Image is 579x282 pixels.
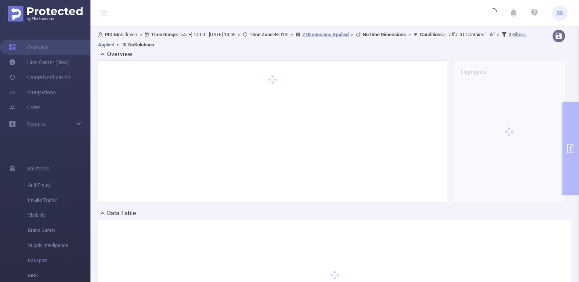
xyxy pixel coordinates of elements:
span: Reports [27,121,46,127]
span: > [349,32,356,37]
u: 7 Dimensions Applied [302,32,349,37]
h2: Overview [107,50,132,59]
span: Solutions [27,161,49,176]
a: Users [9,100,40,115]
a: Help Center (New) [9,55,70,70]
span: Invalid Traffic [28,193,90,208]
i: icon: user [98,32,105,37]
span: SS [557,6,563,21]
span: > [137,32,144,37]
span: Visibility [28,208,90,223]
span: Traffic ID Contains 'link' [420,32,495,37]
b: Conditions : [420,32,444,37]
span: > [406,32,413,37]
b: Time Range: [151,32,178,37]
a: Reports [27,116,46,132]
a: Usage Notification [9,70,70,85]
span: > [114,42,121,48]
a: Overview [9,40,49,55]
img: Protected Media [8,6,83,21]
a: Integrations [9,85,56,100]
i: icon: loading [488,8,497,18]
b: No Solutions [128,42,154,48]
b: Time Zone: [250,32,274,37]
span: Passport [28,253,90,268]
span: > [495,32,502,37]
span: Anti-Fraud [28,178,90,193]
span: > [236,32,243,37]
b: PID: [105,32,114,37]
span: Mobidriven [DATE] 14:00 - [DATE] 14:59 +00:00 [98,32,526,48]
b: No Time Dimensions [363,32,406,37]
span: Brand Safety [28,223,90,238]
span: > [288,32,296,37]
h2: Data Table [107,209,136,218]
span: Supply Intelligence [28,238,90,253]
